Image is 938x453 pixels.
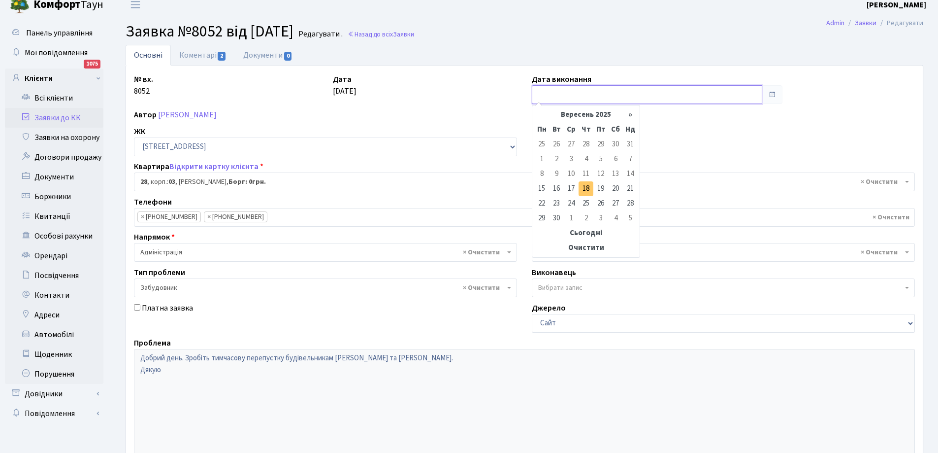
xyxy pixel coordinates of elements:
[623,107,638,122] th: »
[141,212,144,222] span: ×
[623,122,638,137] th: Нд
[5,207,103,226] a: Квитанції
[593,181,608,196] td: 19
[549,211,564,226] td: 30
[564,152,579,167] td: 3
[134,243,517,262] span: Адміністрація
[564,181,579,196] td: 17
[393,30,414,39] span: Заявки
[579,137,593,152] td: 28
[126,45,171,66] a: Основні
[169,161,259,172] a: Відкрити картку клієнта
[134,109,157,121] label: Автор
[579,167,593,181] td: 11
[534,152,549,167] td: 1
[873,212,909,222] span: Видалити всі елементи
[579,122,593,137] th: Чт
[532,243,915,262] span: Синельник С.В.
[861,247,898,257] span: Видалити всі елементи
[549,181,564,196] td: 16
[564,122,579,137] th: Ср
[5,23,103,43] a: Панель управління
[593,211,608,226] td: 3
[532,73,591,85] label: Дата виконання
[534,137,549,152] td: 25
[127,73,325,104] div: 8052
[26,28,93,38] span: Панель управління
[134,161,263,173] label: Квартира
[811,13,938,34] nav: breadcrumb
[84,60,100,69] div: 1075
[463,247,500,257] span: Видалити всі елементи
[5,305,103,325] a: Адреси
[134,126,145,138] label: ЖК
[134,73,153,85] label: № вх.
[549,196,564,211] td: 23
[171,45,235,66] a: Коментарі
[532,267,576,279] label: Виконавець
[593,167,608,181] td: 12
[564,137,579,152] td: 27
[608,181,623,196] td: 20
[593,152,608,167] td: 5
[142,302,193,314] label: Платна заявка
[140,177,903,187] span: <b>28</b>, корп.: <b>03</b>, Іванченко Оксана Вікторівна, <b>Борг: 0грн.</b>
[608,122,623,137] th: Сб
[534,167,549,181] td: 8
[134,337,171,349] label: Проблема
[126,20,293,43] span: Заявка №8052 від [DATE]
[855,18,876,28] a: Заявки
[579,152,593,167] td: 4
[538,283,582,293] span: Вибрати запис
[623,137,638,152] td: 31
[5,325,103,345] a: Автомобілі
[623,196,638,211] td: 28
[549,137,564,152] td: 26
[5,345,103,364] a: Щоденник
[534,241,638,255] th: Очистити
[623,152,638,167] td: 7
[826,18,844,28] a: Admin
[538,247,903,257] span: Синельник С.В.
[534,211,549,226] td: 29
[534,196,549,211] td: 22
[5,88,103,108] a: Всі клієнти
[325,73,524,104] div: [DATE]
[608,167,623,181] td: 13
[593,137,608,152] td: 29
[549,167,564,181] td: 9
[25,47,88,58] span: Мої повідомлення
[140,283,505,293] span: Забудовник
[564,167,579,181] td: 10
[534,181,549,196] td: 15
[235,45,301,66] a: Документи
[218,52,226,61] span: 2
[158,109,217,120] a: [PERSON_NAME]
[207,212,211,222] span: ×
[140,177,147,187] b: 28
[534,226,638,241] th: Сьогодні
[593,196,608,211] td: 26
[532,302,566,314] label: Джерело
[593,122,608,137] th: Пт
[137,211,201,222] li: +380503225001
[608,152,623,167] td: 6
[296,30,343,39] small: Редагувати .
[134,173,915,191] span: <b>28</b>, корп.: <b>03</b>, Іванченко Оксана Вікторівна, <b>Борг: 0грн.</b>
[549,152,564,167] td: 2
[579,196,593,211] td: 25
[5,128,103,147] a: Заявки на охорону
[5,246,103,266] a: Орендарі
[5,43,103,63] a: Мої повідомлення1075
[168,177,175,187] b: 03
[861,177,898,187] span: Видалити всі елементи
[333,73,352,85] label: Дата
[608,211,623,226] td: 4
[5,69,103,88] a: Клієнти
[549,107,623,122] th: Вересень 2025
[228,177,266,187] b: Борг: 0грн.
[5,147,103,167] a: Договори продажу
[5,226,103,246] a: Особові рахунки
[623,167,638,181] td: 14
[579,181,593,196] td: 18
